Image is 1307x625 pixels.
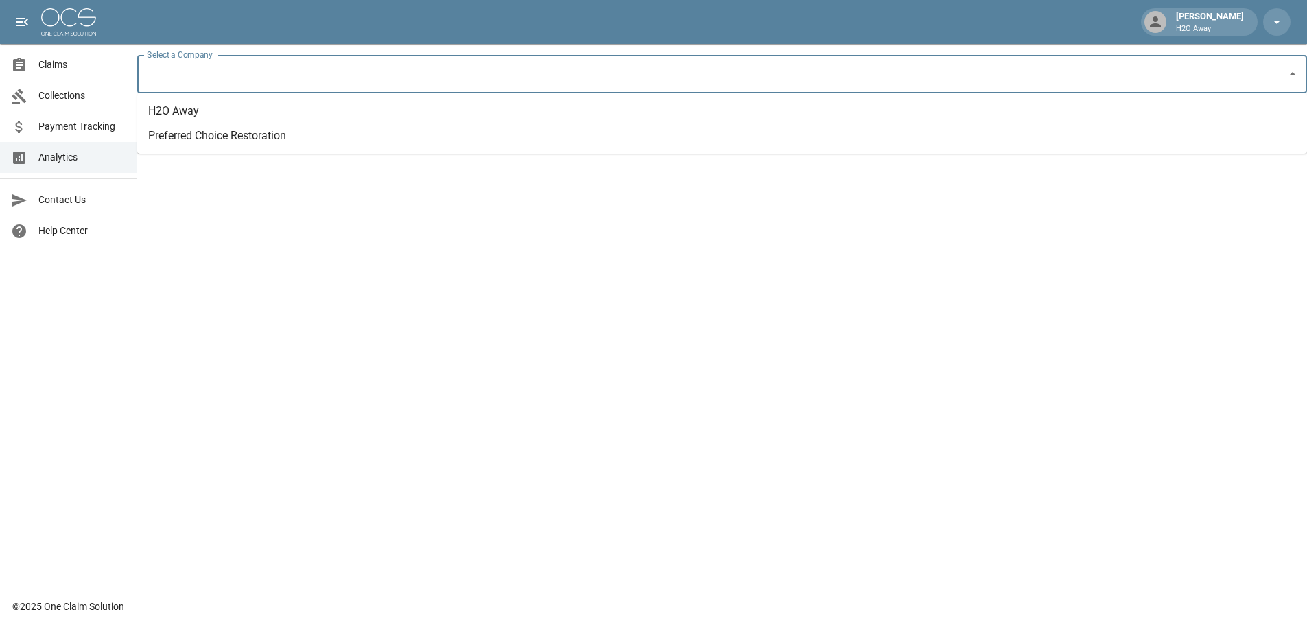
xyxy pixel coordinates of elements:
[38,119,126,134] span: Payment Tracking
[38,58,126,72] span: Claims
[1176,23,1244,35] p: H2O Away
[38,193,126,207] span: Contact Us
[41,8,96,36] img: ocs-logo-white-transparent.png
[1283,64,1302,84] button: Close
[38,150,126,165] span: Analytics
[38,224,126,238] span: Help Center
[147,49,213,60] label: Select a Company
[8,8,36,36] button: open drawer
[137,99,1307,123] li: H2O Away
[12,600,124,613] div: © 2025 One Claim Solution
[38,89,126,103] span: Collections
[137,123,1307,148] li: Preferred Choice Restoration
[1170,10,1249,34] div: [PERSON_NAME]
